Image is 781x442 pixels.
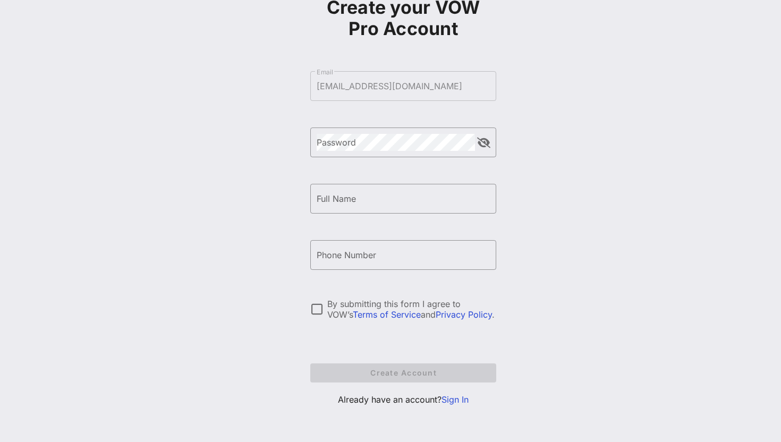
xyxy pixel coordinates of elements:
div: By submitting this form I agree to VOW’s and . [327,299,496,320]
label: Email [317,68,333,76]
a: Sign In [442,394,469,405]
p: Already have an account? [310,393,496,406]
button: append icon [477,138,490,148]
a: Terms of Service [353,309,421,320]
a: Privacy Policy [436,309,492,320]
